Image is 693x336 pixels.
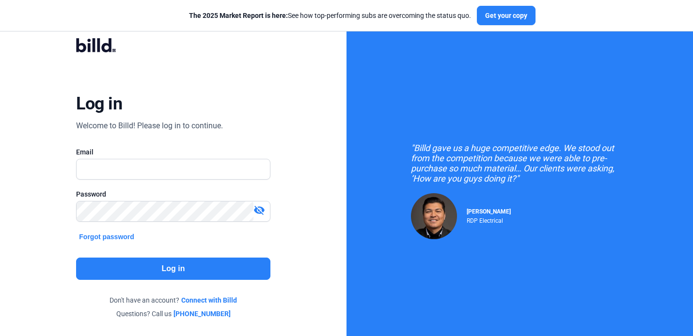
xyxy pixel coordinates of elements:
div: Log in [76,93,122,114]
a: Connect with Billd [181,295,237,305]
div: Don't have an account? [76,295,270,305]
div: Password [76,189,270,199]
span: The 2025 Market Report is here: [189,12,288,19]
div: See how top-performing subs are overcoming the status quo. [189,11,471,20]
button: Get your copy [477,6,535,25]
button: Forgot password [76,231,137,242]
div: Email [76,147,270,157]
a: [PHONE_NUMBER] [173,309,231,319]
div: "Billd gave us a huge competitive edge. We stood out from the competition because we were able to... [411,143,629,183]
div: Questions? Call us [76,309,270,319]
span: [PERSON_NAME] [467,208,511,215]
mat-icon: visibility_off [253,204,265,216]
div: RDP Electrical [467,215,511,224]
button: Log in [76,258,270,280]
div: Welcome to Billd! Please log in to continue. [76,120,223,132]
img: Raul Pacheco [411,193,457,239]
